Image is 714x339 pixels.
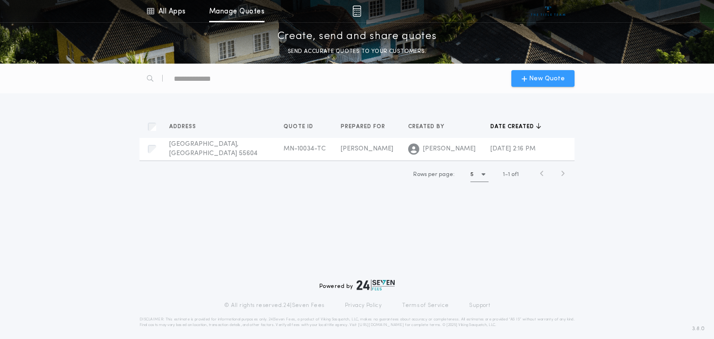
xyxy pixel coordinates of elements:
span: [PERSON_NAME] [423,144,476,154]
p: Create, send and share quotes [278,29,437,44]
img: logo [357,280,395,291]
a: Terms of Service [402,302,449,309]
button: New Quote [511,70,575,87]
span: [PERSON_NAME] [341,145,393,152]
span: of 1 [511,170,519,179]
p: DISCLAIMER: This estimate is provided for informational purposes only. 24|Seven Fees, a product o... [139,317,575,328]
a: Support [469,302,490,309]
span: Date created [490,123,536,130]
button: 5 [470,167,489,182]
span: 3.8.0 [692,325,705,333]
h1: 5 [470,170,474,179]
span: New Quote [529,74,565,84]
button: Date created [490,122,541,131]
span: 1 [503,172,505,177]
button: Quote ID [284,122,320,131]
a: [URL][DOMAIN_NAME] [358,323,404,327]
span: [GEOGRAPHIC_DATA], [GEOGRAPHIC_DATA] 55604 [169,141,258,157]
img: vs-icon [531,7,566,16]
div: Powered by [319,280,395,291]
img: img [352,6,361,17]
span: Rows per page: [413,172,455,177]
span: Created by [408,123,446,130]
button: Address [169,122,203,131]
p: SEND ACCURATE QUOTES TO YOUR CUSTOMERS. [288,47,426,56]
span: Quote ID [284,123,315,130]
a: Privacy Policy [345,302,382,309]
button: Created by [408,122,451,131]
span: MN-10034-TC [284,145,326,152]
span: [DATE] 2:16 PM [490,145,535,152]
span: Address [169,123,198,130]
span: 1 [508,172,510,177]
p: © All rights reserved. 24|Seven Fees [224,302,324,309]
span: Prepared for [341,123,387,130]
